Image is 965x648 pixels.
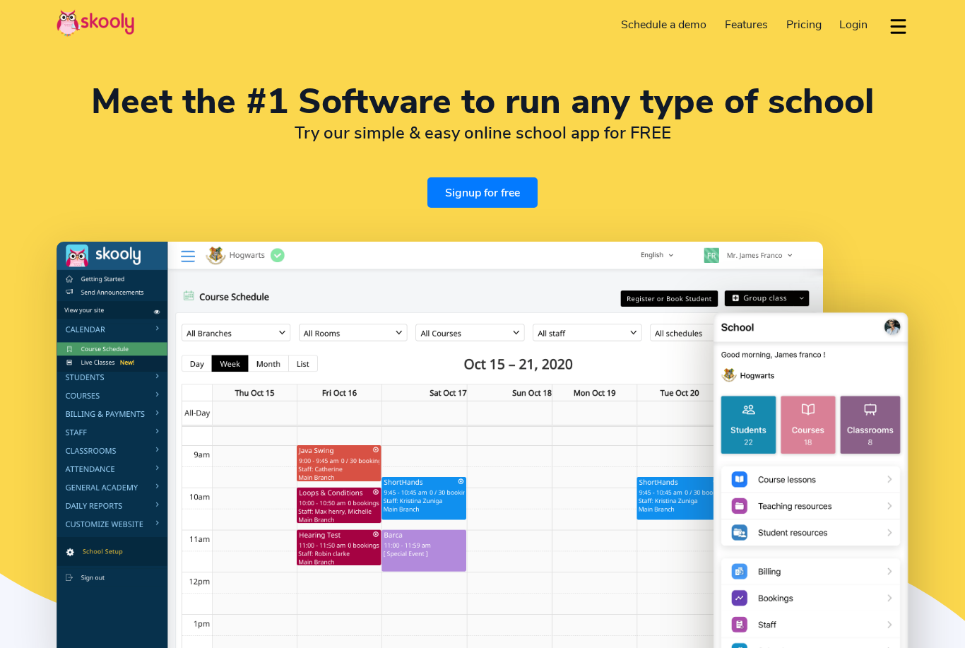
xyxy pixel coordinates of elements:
a: Schedule a demo [612,13,716,36]
a: Features [716,13,777,36]
span: Pricing [786,17,822,33]
span: Login [839,17,868,33]
h2: Try our simple & easy online school app for FREE [57,122,908,143]
button: dropdown menu [888,10,908,42]
a: Login [830,13,877,36]
a: Pricing [777,13,831,36]
a: Signup for free [427,177,538,208]
img: Skooly [57,9,134,37]
h1: Meet the #1 Software to run any type of school [57,85,908,119]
